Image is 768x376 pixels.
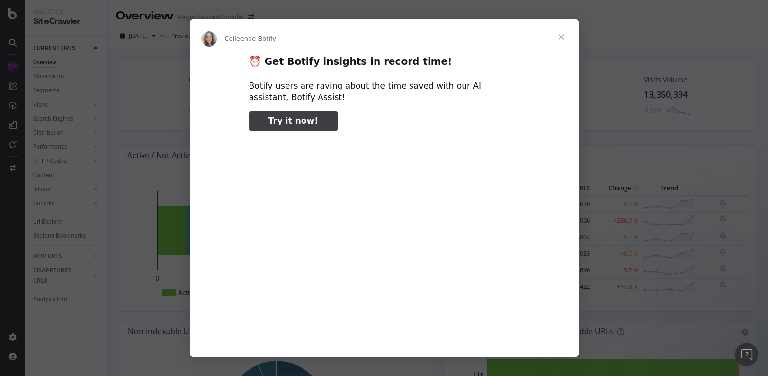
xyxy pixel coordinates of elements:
[249,111,338,131] a: Try it now!
[225,35,249,42] span: Colleen
[544,19,579,54] span: Fermer
[249,55,519,73] h2: ⏰ Get Botify insights in record time!
[249,80,519,104] div: Botify users are raving about the time saved with our AI assistant, Botify Assist!
[201,31,217,47] img: Profile image for Colleen
[181,139,587,342] video: Regarder la vidéo
[248,35,276,42] span: de Botify
[268,116,318,125] span: Try it now!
